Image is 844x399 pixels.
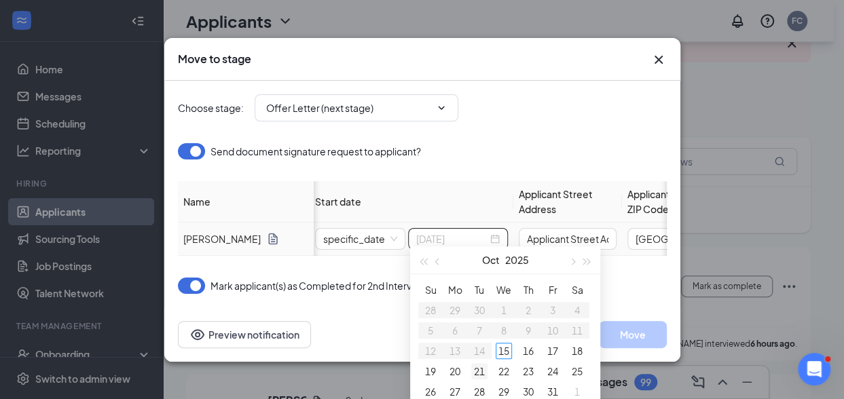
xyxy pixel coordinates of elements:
[189,326,206,343] svg: Eye
[492,361,516,381] td: 2025-10-22
[650,52,667,68] svg: Cross
[210,278,458,294] span: Mark applicant(s) as Completed for 2nd Interview Onsite
[513,181,622,223] th: Applicant Street Address
[565,280,589,300] th: Sa
[492,341,516,361] td: 2025-10-15
[443,361,467,381] td: 2025-10-20
[178,52,251,66] h3: Move to stage
[520,343,536,359] div: 16
[178,321,311,348] button: Preview notificationEye
[443,280,467,300] th: Mo
[496,343,512,359] div: 15
[565,341,589,361] td: 2025-10-18
[540,341,565,361] td: 2025-10-17
[178,100,244,115] span: Choose stage :
[416,231,488,246] input: Select date
[565,361,589,381] td: 2025-10-25
[492,280,516,300] th: We
[467,361,492,381] td: 2025-10-21
[436,102,447,113] svg: ChevronDown
[471,363,488,379] div: 21
[569,343,585,359] div: 18
[422,363,439,379] div: 19
[210,143,421,159] span: Send document signature request to applicant?
[540,280,565,300] th: Fr
[183,231,261,246] span: [PERSON_NAME]
[178,181,314,223] th: Name
[323,229,397,249] span: specific_date
[545,363,561,379] div: 24
[599,321,667,348] button: Move
[650,52,667,68] button: Close
[447,363,463,379] div: 20
[569,363,585,379] div: 25
[540,361,565,381] td: 2025-10-24
[505,246,529,273] button: 2025
[545,343,561,359] div: 17
[520,363,536,379] div: 23
[798,353,830,385] iframe: Intercom live chat
[418,361,443,381] td: 2025-10-19
[418,280,443,300] th: Su
[310,181,513,223] th: Start date
[516,361,540,381] td: 2025-10-23
[467,280,492,300] th: Tu
[622,181,731,223] th: Applicant City State ZIP Code
[496,363,512,379] div: 22
[516,341,540,361] td: 2025-10-16
[516,280,540,300] th: Th
[266,232,280,246] svg: Document
[482,246,500,273] button: Oct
